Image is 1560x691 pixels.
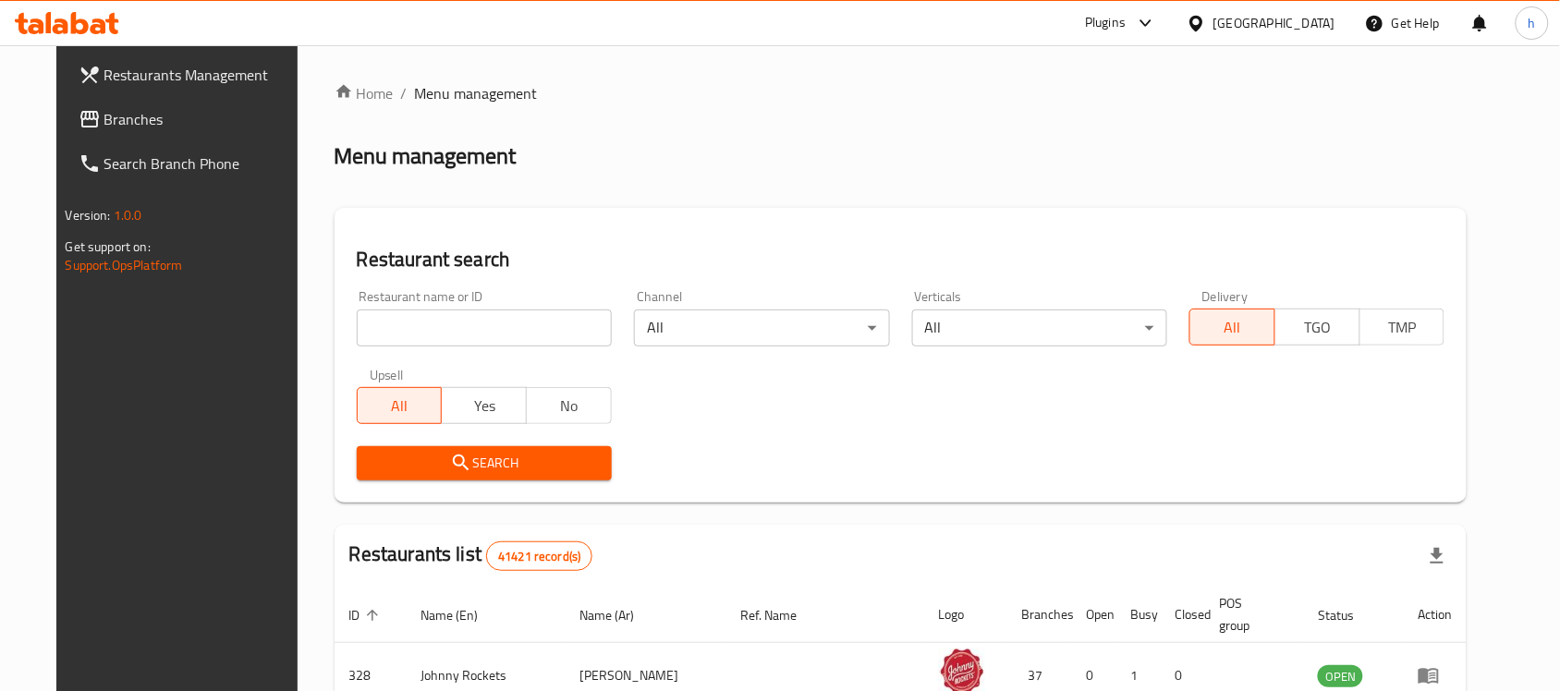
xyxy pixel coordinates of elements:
span: Get support on: [66,235,151,259]
th: Closed [1161,587,1205,643]
span: Restaurants Management [104,64,302,86]
a: Branches [64,97,317,141]
div: Total records count [486,541,592,571]
span: Status [1318,604,1378,626]
div: Menu [1418,664,1452,686]
th: Busy [1116,587,1161,643]
span: TGO [1283,314,1353,341]
th: Branches [1007,587,1072,643]
span: All [1198,314,1268,341]
th: Action [1403,587,1467,643]
div: [GEOGRAPHIC_DATA] [1213,13,1335,33]
button: TMP [1359,309,1445,345]
div: All [634,309,889,346]
span: Yes [449,393,519,419]
span: 41421 record(s) [487,548,591,565]
span: 1.0.0 [114,203,142,227]
span: h [1529,13,1536,33]
span: Ref. Name [740,604,821,626]
a: Support.OpsPlatform [66,253,183,277]
span: OPEN [1318,666,1363,687]
div: Export file [1415,534,1459,578]
span: Menu management [415,82,538,104]
th: Open [1072,587,1116,643]
a: Home [335,82,394,104]
div: Plugins [1085,12,1126,34]
span: Version: [66,203,111,227]
button: TGO [1274,309,1360,345]
nav: breadcrumb [335,82,1468,104]
span: Search [372,452,597,475]
span: No [534,393,604,419]
button: Search [357,446,612,480]
span: ID [349,604,384,626]
span: Name (En) [421,604,503,626]
button: All [357,387,443,424]
h2: Restaurant search [357,246,1445,273]
span: Search Branch Phone [104,152,302,175]
h2: Menu management [335,141,517,171]
div: All [912,309,1167,346]
input: Search for restaurant name or ID.. [357,309,612,346]
span: Branches [104,108,302,130]
h2: Restaurants list [349,540,593,571]
button: All [1189,309,1275,345]
span: Name (Ar) [579,604,658,626]
a: Search Branch Phone [64,141,317,186]
span: POS group [1220,592,1282,636]
th: Logo [924,587,1007,643]
button: No [526,387,612,424]
button: Yes [441,387,527,424]
span: All [365,393,435,419]
label: Delivery [1202,290,1249,303]
span: TMP [1368,314,1438,341]
li: / [401,82,408,104]
label: Upsell [370,369,404,382]
a: Restaurants Management [64,53,317,97]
